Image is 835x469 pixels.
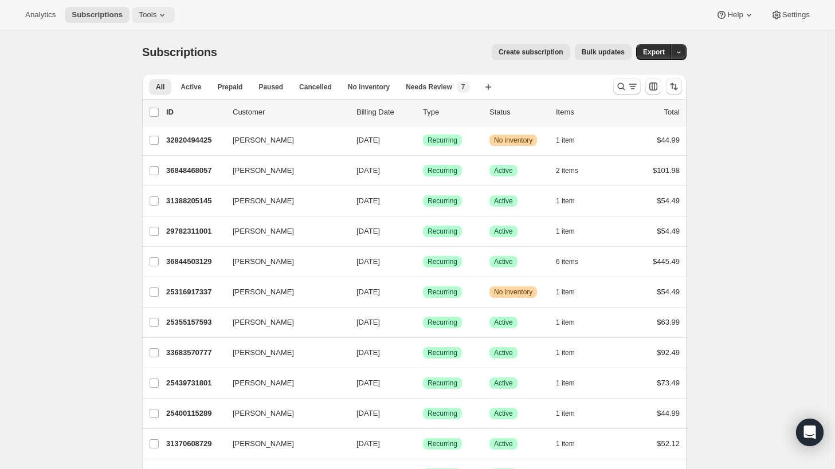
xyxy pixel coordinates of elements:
[494,257,513,266] span: Active
[166,163,680,179] div: 36848468057[PERSON_NAME][DATE]SuccessRecurringSuccessActive2 items$101.98
[166,254,680,270] div: 36844503129[PERSON_NAME][DATE]SuccessRecurringSuccessActive6 items$445.49
[226,435,340,453] button: [PERSON_NAME]
[142,46,217,58] span: Subscriptions
[356,287,380,296] span: [DATE]
[499,48,563,57] span: Create subscription
[166,375,680,391] div: 25439731801[PERSON_NAME][DATE]SuccessRecurringSuccessActive1 item$73.49
[428,348,457,357] span: Recurring
[233,195,294,207] span: [PERSON_NAME]
[166,223,680,239] div: 29782311001[PERSON_NAME][DATE]SuccessRecurringSuccessActive1 item$54.49
[556,314,587,330] button: 1 item
[233,135,294,146] span: [PERSON_NAME]
[479,79,497,95] button: Create new view
[556,348,575,357] span: 1 item
[166,256,224,267] p: 36844503129
[258,82,283,92] span: Paused
[166,408,224,419] p: 25400115289
[494,348,513,357] span: Active
[233,165,294,176] span: [PERSON_NAME]
[217,82,242,92] span: Prepaid
[556,405,587,421] button: 1 item
[556,409,575,418] span: 1 item
[428,227,457,236] span: Recurring
[664,107,680,118] p: Total
[645,78,661,94] button: Customize table column order and visibility
[556,107,613,118] div: Items
[556,439,575,448] span: 1 item
[556,436,587,452] button: 1 item
[166,345,680,361] div: 33683570777[PERSON_NAME][DATE]SuccessRecurringSuccessActive1 item$92.49
[166,195,224,207] p: 31388205145
[461,82,465,92] span: 7
[233,377,294,389] span: [PERSON_NAME]
[796,419,824,446] div: Open Intercom Messenger
[709,7,761,23] button: Help
[406,82,452,92] span: Needs Review
[556,227,575,236] span: 1 item
[636,44,672,60] button: Export
[764,7,817,23] button: Settings
[492,44,570,60] button: Create subscription
[166,405,680,421] div: 25400115289[PERSON_NAME][DATE]SuccessRecurringSuccessActive1 item$44.99
[657,409,680,417] span: $44.99
[233,347,294,358] span: [PERSON_NAME]
[428,166,457,175] span: Recurring
[226,222,340,241] button: [PERSON_NAME]
[139,10,156,19] span: Tools
[166,135,224,146] p: 32820494425
[226,313,340,332] button: [PERSON_NAME]
[356,348,380,357] span: [DATE]
[556,379,575,388] span: 1 item
[556,375,587,391] button: 1 item
[782,10,810,19] span: Settings
[428,439,457,448] span: Recurring
[233,408,294,419] span: [PERSON_NAME]
[25,10,56,19] span: Analytics
[299,82,332,92] span: Cancelled
[494,287,532,297] span: No inventory
[653,166,680,175] span: $101.98
[423,107,480,118] div: Type
[643,48,665,57] span: Export
[356,227,380,235] span: [DATE]
[226,192,340,210] button: [PERSON_NAME]
[494,136,532,145] span: No inventory
[166,436,680,452] div: 31370608729[PERSON_NAME][DATE]SuccessRecurringSuccessActive1 item$52.12
[657,227,680,235] span: $54.49
[428,318,457,327] span: Recurring
[657,439,680,448] span: $52.12
[556,254,591,270] button: 6 items
[132,7,175,23] button: Tools
[348,82,390,92] span: No inventory
[226,161,340,180] button: [PERSON_NAME]
[226,283,340,301] button: [PERSON_NAME]
[657,196,680,205] span: $54.49
[494,227,513,236] span: Active
[582,48,625,57] span: Bulk updates
[356,166,380,175] span: [DATE]
[494,166,513,175] span: Active
[575,44,632,60] button: Bulk updates
[356,439,380,448] span: [DATE]
[428,287,457,297] span: Recurring
[556,166,578,175] span: 2 items
[72,10,123,19] span: Subscriptions
[65,7,130,23] button: Subscriptions
[18,7,62,23] button: Analytics
[356,196,380,205] span: [DATE]
[226,404,340,423] button: [PERSON_NAME]
[166,317,224,328] p: 25355157593
[233,107,347,118] p: Customer
[428,136,457,145] span: Recurring
[356,257,380,266] span: [DATE]
[428,409,457,418] span: Recurring
[226,131,340,149] button: [PERSON_NAME]
[494,318,513,327] span: Active
[556,132,587,148] button: 1 item
[226,344,340,362] button: [PERSON_NAME]
[494,196,513,206] span: Active
[166,438,224,450] p: 31370608729
[653,257,680,266] span: $445.49
[556,318,575,327] span: 1 item
[233,226,294,237] span: [PERSON_NAME]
